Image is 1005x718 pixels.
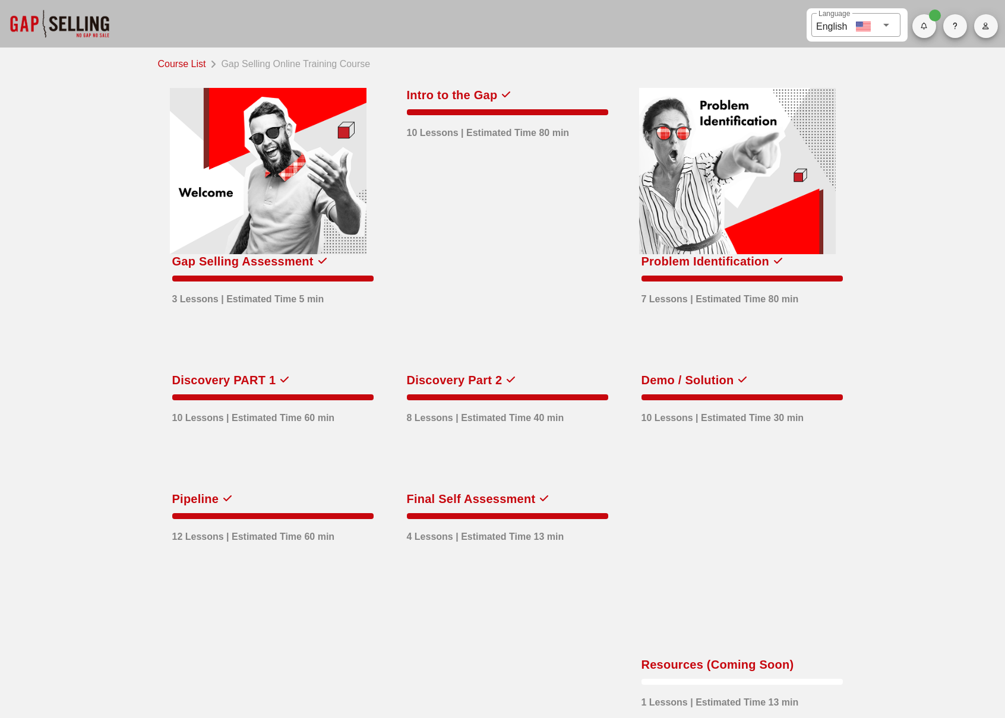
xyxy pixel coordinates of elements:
[641,286,799,306] div: 7 Lessons | Estimated Time 80 min
[407,524,564,544] div: 4 Lessons | Estimated Time 13 min
[172,405,335,425] div: 10 Lessons | Estimated Time 60 min
[172,371,276,390] div: Discovery PART 1
[811,13,900,37] div: LanguageEnglish
[407,371,502,390] div: Discovery Part 2
[818,10,850,18] label: Language
[641,252,770,271] div: Problem Identification
[216,55,370,71] div: Gap Selling Online Training Course
[172,252,314,271] div: Gap Selling Assessment
[407,405,564,425] div: 8 Lessons | Estimated Time 40 min
[158,55,211,71] a: Course List
[172,489,219,508] div: Pipeline
[816,17,847,34] div: English
[641,689,799,710] div: 1 Lessons | Estimated Time 13 min
[929,10,941,21] span: Badge
[172,286,324,306] div: 3 Lessons | Estimated Time 5 min
[407,489,536,508] div: Final Self Assessment
[172,524,335,544] div: 12 Lessons | Estimated Time 60 min
[641,405,804,425] div: 10 Lessons | Estimated Time 30 min
[407,86,498,105] div: Intro to the Gap
[407,120,570,140] div: 10 Lessons | Estimated Time 80 min
[641,371,734,390] div: Demo / Solution
[641,655,794,674] div: Resources (Coming Soon)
